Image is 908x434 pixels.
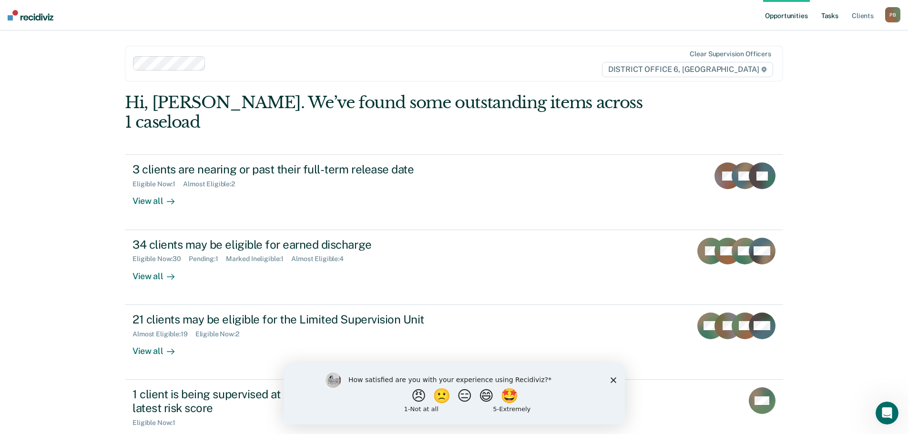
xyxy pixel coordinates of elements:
[876,402,898,424] iframe: Intercom live chat
[133,419,183,427] div: Eligible Now : 1
[189,255,226,263] div: Pending : 1
[133,188,186,207] div: View all
[133,180,183,188] div: Eligible Now : 1
[133,313,467,326] div: 21 clients may be eligible for the Limited Supervision Unit
[885,7,900,22] div: P B
[195,330,247,338] div: Eligible Now : 2
[183,180,243,188] div: Almost Eligible : 2
[133,255,189,263] div: Eligible Now : 30
[8,10,53,20] img: Recidiviz
[125,305,783,380] a: 21 clients may be eligible for the Limited Supervision UnitAlmost Eligible:19Eligible Now:2View all
[690,50,771,58] div: Clear supervision officers
[291,255,351,263] div: Almost Eligible : 4
[133,162,467,176] div: 3 clients are nearing or past their full-term release date
[284,363,625,424] iframe: Survey by Kim from Recidiviz
[133,387,467,415] div: 1 client is being supervised at a level that does not match their latest risk score
[226,255,291,263] div: Marked Ineligible : 1
[602,62,773,77] span: DISTRICT OFFICE 6, [GEOGRAPHIC_DATA]
[885,7,900,22] button: PB
[133,338,186,356] div: View all
[125,230,783,305] a: 34 clients may be eligible for earned dischargeEligible Now:30Pending:1Marked Ineligible:1Almost ...
[133,330,195,338] div: Almost Eligible : 19
[125,93,652,132] div: Hi, [PERSON_NAME]. We’ve found some outstanding items across 1 caseload
[133,263,186,282] div: View all
[125,154,783,230] a: 3 clients are nearing or past their full-term release dateEligible Now:1Almost Eligible:2View all
[133,238,467,252] div: 34 clients may be eligible for earned discharge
